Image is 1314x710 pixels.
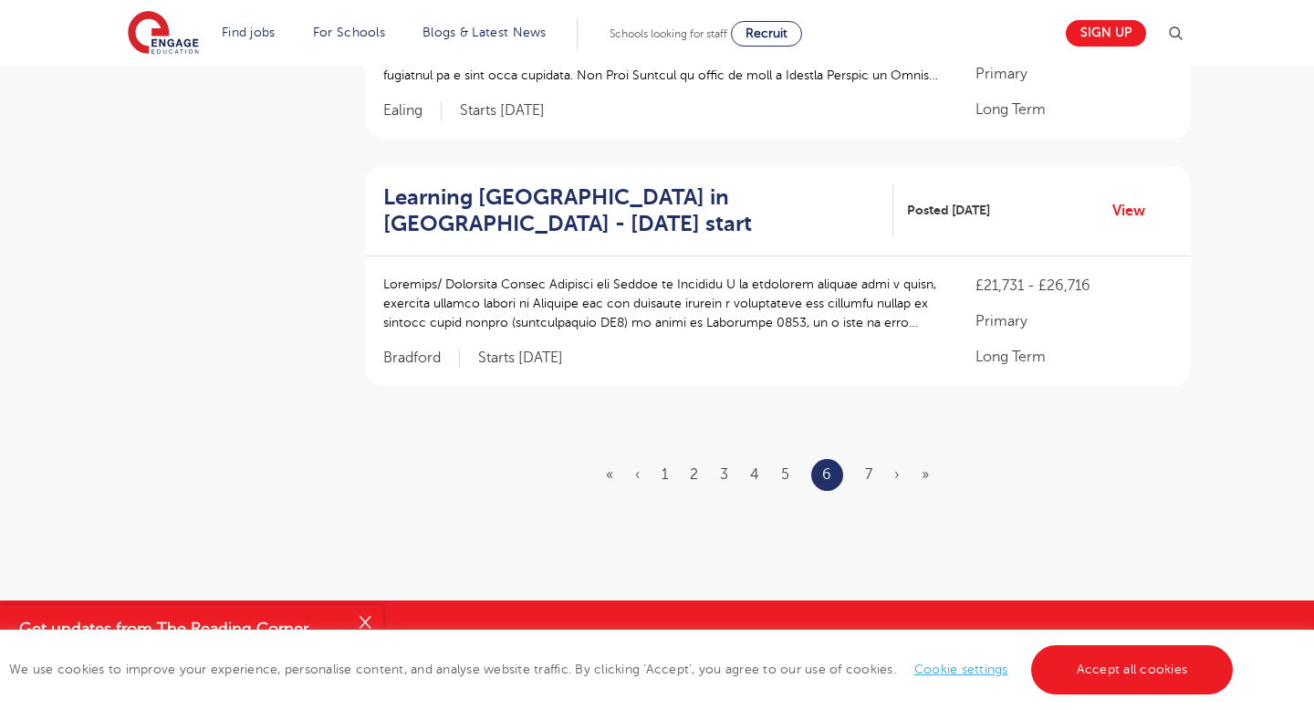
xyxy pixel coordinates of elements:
[422,26,547,39] a: Blogs & Latest News
[975,99,1173,120] p: Long Term
[662,466,668,483] a: 1
[635,466,640,483] a: Previous
[19,618,345,641] h4: Get updates from The Reading Corner
[750,466,759,483] a: 4
[907,201,990,220] span: Posted [DATE]
[1112,199,1159,223] a: View
[313,26,385,39] a: For Schools
[731,21,802,47] a: Recruit
[9,663,1237,676] span: We use cookies to improve your experience, personalise content, and analyse website traffic. By c...
[383,101,442,120] span: Ealing
[975,63,1173,85] p: Primary
[347,605,383,642] button: Close
[690,466,698,483] a: 2
[128,11,199,57] img: Engage Education
[383,184,879,237] h2: Learning [GEOGRAPHIC_DATA] in [GEOGRAPHIC_DATA] - [DATE] start
[606,466,613,483] a: First
[975,275,1173,297] p: £21,731 - £26,716
[383,275,939,332] p: Loremips/ Dolorsita Consec Adipisci eli Seddoe te Incididu U la etdolorem aliquae admi v quisn, e...
[822,463,831,486] a: 6
[478,349,563,368] p: Starts [DATE]
[975,310,1173,332] p: Primary
[914,663,1008,676] a: Cookie settings
[610,27,727,40] span: Schools looking for staff
[894,466,900,483] a: Next
[781,466,789,483] a: 5
[222,26,276,39] a: Find jobs
[383,349,460,368] span: Bradford
[922,466,929,483] a: Last
[720,466,728,483] a: 3
[975,346,1173,368] p: Long Term
[1066,20,1146,47] a: Sign up
[460,101,545,120] p: Starts [DATE]
[383,184,893,237] a: Learning [GEOGRAPHIC_DATA] in [GEOGRAPHIC_DATA] - [DATE] start
[1031,645,1234,694] a: Accept all cookies
[746,26,787,40] span: Recruit
[865,466,872,483] a: 7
